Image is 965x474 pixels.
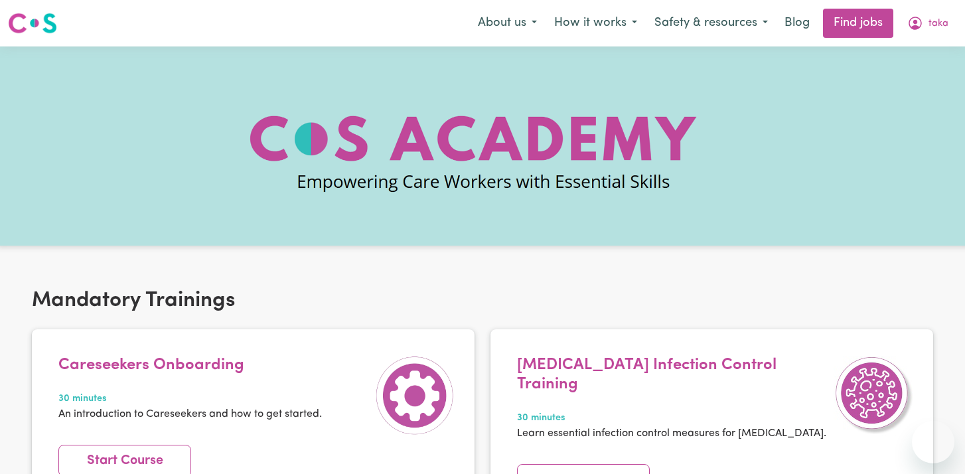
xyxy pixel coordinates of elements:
[517,426,827,441] p: Learn essential infection control measures for [MEDICAL_DATA].
[517,356,827,394] h4: [MEDICAL_DATA] Infection Control Training
[8,8,57,39] a: Careseekers logo
[646,9,777,37] button: Safety & resources
[8,11,57,35] img: Careseekers logo
[32,288,933,313] h2: Mandatory Trainings
[546,9,646,37] button: How it works
[823,9,893,38] a: Find jobs
[469,9,546,37] button: About us
[517,411,827,426] span: 30 minutes
[899,9,957,37] button: My Account
[58,406,322,422] p: An introduction to Careseekers and how to get started.
[58,392,322,406] span: 30 minutes
[777,9,818,38] a: Blog
[58,356,322,375] h4: Careseekers Onboarding
[912,421,954,463] iframe: Button to launch messaging window, conversation in progress
[928,17,948,31] span: taka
